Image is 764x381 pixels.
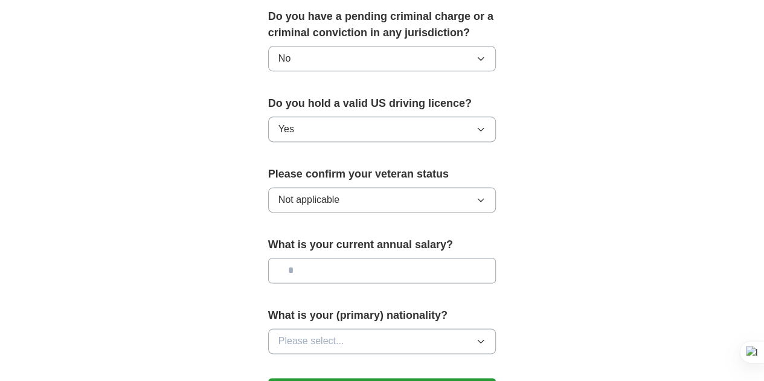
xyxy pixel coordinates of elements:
[278,122,294,136] span: Yes
[268,237,496,253] label: What is your current annual salary?
[278,51,291,66] span: No
[268,307,496,324] label: What is your (primary) nationality?
[268,166,496,182] label: Please confirm your veteran status
[268,95,496,112] label: Do you hold a valid US driving licence?
[268,46,496,71] button: No
[268,328,496,354] button: Please select...
[268,187,496,213] button: Not applicable
[278,334,344,348] span: Please select...
[278,193,339,207] span: Not applicable
[268,117,496,142] button: Yes
[268,8,496,41] label: Do you have a pending criminal charge or a criminal conviction in any jurisdiction?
